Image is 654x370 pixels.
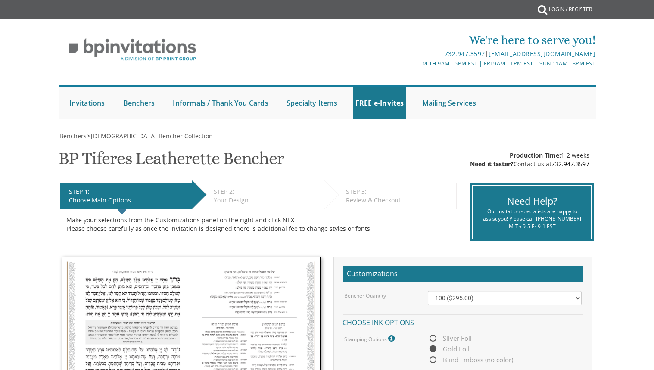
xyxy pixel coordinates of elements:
iframe: chat widget [601,316,654,357]
span: [DEMOGRAPHIC_DATA] Bencher Collection [91,132,213,140]
a: Specialty Items [284,87,339,119]
a: Benchers [121,87,157,119]
div: Your Design [214,196,320,205]
img: BP Invitation Loft [59,32,206,68]
div: STEP 2: [214,187,320,196]
label: Stamping Options [344,333,397,344]
a: 732.947.3597 [551,160,589,168]
div: | [238,49,595,59]
a: Benchers [59,132,87,140]
span: > [87,132,213,140]
div: Choose Main Options [69,196,188,205]
div: Review & Checkout [346,196,452,205]
div: 1-2 weeks Contact us at [470,151,589,168]
div: We're here to serve you! [238,31,595,49]
h1: BP Tiferes Leatherette Bencher [59,149,284,174]
a: Invitations [67,87,107,119]
a: Mailing Services [420,87,478,119]
a: 732.947.3597 [445,50,485,58]
div: Our invitation specialists are happy to assist you! Please call [PHONE_NUMBER] M-Th 9-5 Fr 9-1 EST [480,208,584,230]
a: [DEMOGRAPHIC_DATA] Bencher Collection [90,132,213,140]
h4: Choose ink options [343,314,583,329]
h2: Customizations [343,266,583,282]
span: Gold Foil [428,344,470,354]
span: Blind Emboss (no color) [428,354,513,365]
div: M-Th 9am - 5pm EST | Fri 9am - 1pm EST | Sun 11am - 3pm EST [238,59,595,68]
span: Production Time: [510,151,561,159]
div: Need Help? [480,194,584,208]
a: FREE e-Invites [353,87,406,119]
span: Need it faster? [470,160,514,168]
a: Informals / Thank You Cards [171,87,270,119]
div: STEP 3: [346,187,452,196]
label: Bencher Quantity [344,292,386,299]
span: Silver Foil [428,333,472,344]
a: [EMAIL_ADDRESS][DOMAIN_NAME] [489,50,595,58]
div: STEP 1: [69,187,188,196]
div: Make your selections from the Customizations panel on the right and click NEXT Please choose care... [66,216,450,233]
